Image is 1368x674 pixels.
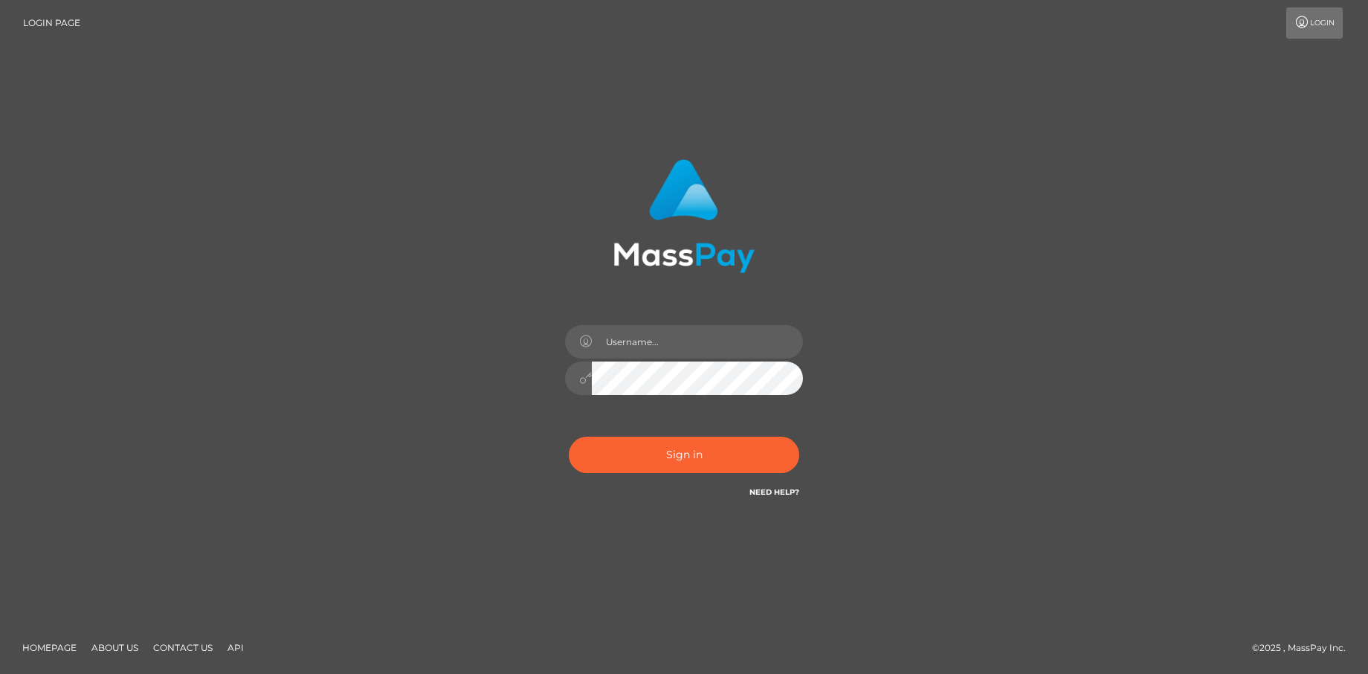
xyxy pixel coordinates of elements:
div: © 2025 , MassPay Inc. [1252,640,1357,656]
a: Need Help? [749,487,799,497]
a: Homepage [16,636,83,659]
a: Login [1286,7,1343,39]
input: Username... [592,325,803,359]
button: Sign in [569,437,799,473]
a: Contact Us [147,636,219,659]
a: Login Page [23,7,80,39]
a: About Us [85,636,144,659]
a: API [222,636,250,659]
img: MassPay Login [613,159,755,273]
